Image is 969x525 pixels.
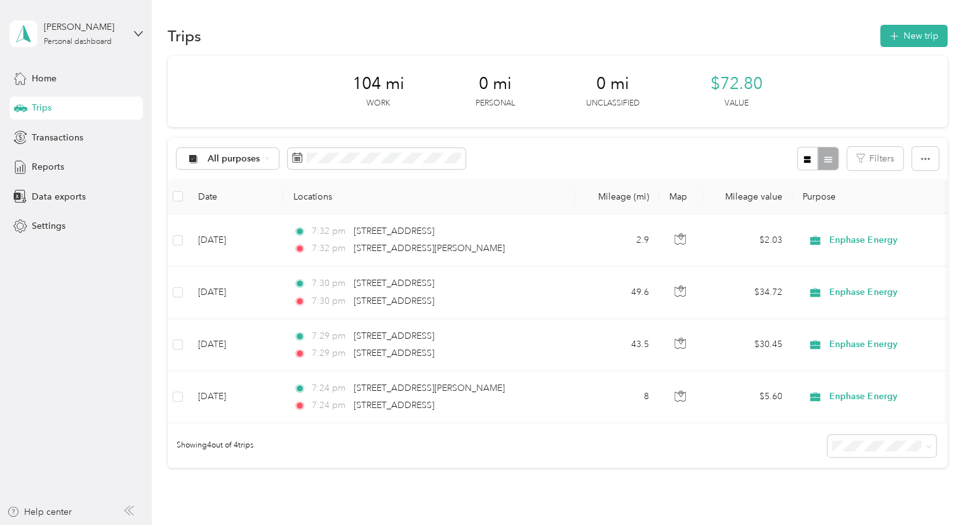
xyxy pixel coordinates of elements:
span: 0 mi [479,74,512,94]
td: 49.6 [575,266,659,318]
span: [STREET_ADDRESS] [354,278,434,289]
span: 7:29 pm [311,329,347,343]
span: 7:32 pm [311,224,347,238]
span: [STREET_ADDRESS] [354,400,434,411]
span: 104 mi [352,74,404,94]
td: [DATE] [188,371,283,423]
span: Enphase Energy [829,337,946,351]
button: Filters [847,147,903,170]
p: Work [366,98,390,109]
div: Personal dashboard [44,38,112,46]
th: Date [188,179,283,214]
td: $5.60 [704,371,792,423]
span: [STREET_ADDRESS] [354,296,434,306]
td: 43.5 [575,319,659,371]
span: Data exports [32,190,86,203]
span: 0 mi [596,74,629,94]
p: Value [725,98,749,109]
span: Home [32,72,57,85]
span: [STREET_ADDRESS] [354,331,434,341]
span: [STREET_ADDRESS] [354,226,434,236]
span: Reports [32,160,64,174]
span: 7:24 pm [311,381,347,395]
span: Trips [32,101,51,114]
span: 7:30 pm [311,294,347,308]
th: Map [659,179,704,214]
span: All purposes [208,154,260,163]
span: 7:24 pm [311,399,347,412]
span: [STREET_ADDRESS][PERSON_NAME] [354,383,505,393]
td: $2.03 [704,214,792,266]
span: Showing 4 out of 4 trips [168,440,253,451]
span: Enphase Energy [829,233,946,247]
th: Mileage (mi) [575,179,659,214]
span: Enphase Energy [829,390,946,404]
button: New trip [880,25,947,47]
p: Unclassified [586,98,639,109]
th: Locations [283,179,575,214]
td: $34.72 [704,266,792,318]
span: $72.80 [711,74,763,94]
div: [PERSON_NAME] [44,20,123,34]
td: 8 [575,371,659,423]
h1: Trips [168,29,201,43]
span: 7:32 pm [311,242,347,256]
button: Help center [7,505,72,519]
span: [STREET_ADDRESS] [354,348,434,358]
p: Personal [476,98,515,109]
span: Enphase Energy [829,285,946,299]
td: 2.9 [575,214,659,266]
td: [DATE] [188,266,283,318]
span: Transactions [32,131,83,144]
span: 7:30 pm [311,276,347,290]
td: [DATE] [188,319,283,371]
th: Mileage value [704,179,792,214]
td: [DATE] [188,214,283,266]
iframe: Everlance-gr Chat Button Frame [898,454,969,525]
span: [STREET_ADDRESS][PERSON_NAME] [354,243,505,254]
span: Settings [32,219,65,233]
span: 7:29 pm [311,346,347,360]
td: $30.45 [704,319,792,371]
